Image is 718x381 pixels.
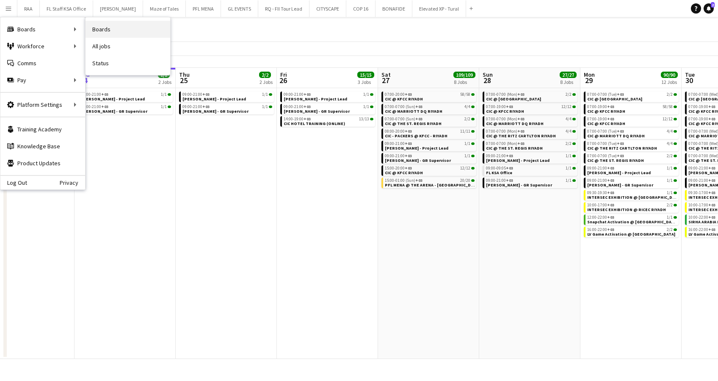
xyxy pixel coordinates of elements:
a: All jobs [86,38,170,55]
a: 15:00-01:00 (Sun)+0320/20PFL MENA @ THE ARENA - [GEOGRAPHIC_DATA] [385,178,475,187]
span: Aysel Ahmadova - Project Lead [587,170,651,175]
span: 1/1 [667,178,673,183]
div: 09:00-21:00+031/1[PERSON_NAME] - Project Lead [483,153,577,165]
span: 25 [178,75,190,85]
span: 10:00-22:00 [688,215,715,220]
span: 2/2 [471,118,475,120]
span: 15:00-20:00 [385,166,412,170]
span: Thu [179,71,190,78]
a: 09:00-21:00+031/1[PERSON_NAME] - Project Lead [486,153,576,163]
span: 1/1 [168,106,171,108]
span: 13/13 [370,118,373,120]
span: 07:00-19:00 [587,117,614,121]
a: Status [86,55,170,72]
span: Youssef Khiari - GR Supervisor [284,108,350,114]
span: 1/1 [168,93,171,96]
div: 09:00-21:00+031/1[PERSON_NAME] - GR Supervisor [584,178,679,190]
span: +03 [617,92,624,97]
div: 8 Jobs [454,79,475,85]
a: 07:00-19:00+0312/12CIC @ KFCC RIYADH [587,116,677,126]
button: RAA [17,0,40,17]
div: 12 Jobs [661,79,677,85]
div: 09:00-21:00+031/1[PERSON_NAME] - GR Supervisor [381,153,476,165]
a: 14:00-19:00+0313/13CIC HOTEL TRAINING (ONLINE) [284,116,373,126]
span: 07:00-07:00 (Sun) [385,105,423,109]
span: +03 [607,202,614,208]
span: 07:00-07:00 (Sun) [385,117,423,121]
div: 2 Jobs [260,79,273,85]
span: 12:00-22:00 [587,215,614,220]
div: 15:00-01:00 (Sun)+0320/20PFL MENA @ THE ARENA - [GEOGRAPHIC_DATA] [381,178,476,190]
span: +03 [617,128,624,134]
div: 09:30-19:30+031/1INTERSEC EXHIBITION @ [GEOGRAPHIC_DATA] [584,190,679,202]
div: 07:00-19:00+0312/12CIC @ KFCC RIYADH [584,116,679,128]
span: 12/12 [572,106,576,108]
div: 16:00-22:00+032/2LV Game Activation @ [GEOGRAPHIC_DATA] [584,227,679,239]
span: 2/2 [667,228,673,232]
span: Youssef Khiari - GR Supervisor [486,182,552,188]
div: 09:00-21:00+031/1[PERSON_NAME] - GR Supervisor [280,104,375,116]
span: Youssef Khiari - GR Supervisor [587,182,653,188]
a: Comms [0,55,85,72]
span: +03 [506,153,513,159]
span: 1/1 [566,166,572,170]
span: CIC @ FOUR SEASONS HOTEL RIYADH [587,96,642,102]
a: 09:00-21:00+031/1[PERSON_NAME] - GR Supervisor [486,178,576,187]
div: 09:00-21:00+031/1[PERSON_NAME] - GR Supervisor [78,104,173,116]
div: 14:00-19:00+0313/13CIC HOTEL TRAINING (ONLINE) [280,116,375,128]
span: CIC @ KFCC RIYADH [587,121,625,126]
span: 90/90 [661,72,678,78]
span: 07:00-07:00 (Tue) [587,142,624,146]
div: Pay [0,72,85,89]
span: 28 [481,75,493,85]
span: 20/20 [460,178,470,183]
div: 07:00-07:00 (Sun)+034/4CIC @ MARRIOTT DQ RIYADH [381,104,476,116]
span: 16:00-22:00 [587,228,614,232]
button: FL Staff KSA Office [40,0,93,17]
span: 07:00-07:00 (Mon) [486,92,525,97]
span: 12/12 [674,118,677,120]
span: Sun [483,71,493,78]
span: +03 [517,116,525,122]
span: 09:00-21:00 [182,92,210,97]
a: 09:00-21:00+031/1[PERSON_NAME] - Project Lead [587,165,677,175]
span: CIC @ KFCC RIYADH [486,108,524,114]
span: 09:00-21:00 [284,92,311,97]
span: 1/1 [667,215,673,220]
span: CIC HOTEL TRAINING (ONLINE) [284,121,345,126]
span: 2/2 [667,154,673,158]
div: 07:00-07:00 (Tue)+034/4CIC @ THE RITZ CARTLTON RIYADH [584,141,679,153]
div: 10:00-17:00+032/2INTERSEC EXHIBITION @ RICEC RIYADH [584,202,679,214]
span: 1/1 [667,166,673,170]
div: 09:00-21:00+031/1[PERSON_NAME] - GR Supervisor [179,104,274,116]
span: FL KSA Office [486,170,512,175]
span: CIC @ THE RITZ CARTLTON RIYADH [486,133,556,139]
div: 09:00-21:00+031/1[PERSON_NAME] - Project Lead [280,92,375,104]
div: 15:00-20:00+0312/12CIC @ KFCC RIYADH [381,165,476,178]
span: +03 [405,128,412,134]
span: +03 [607,104,614,109]
a: 09:00-21:00+031/1[PERSON_NAME] - GR Supervisor [81,104,171,114]
span: +03 [304,116,311,122]
span: CIC @ MARRIOTT DQ RIYADH [587,133,645,139]
span: 14:00-19:00 [284,117,311,121]
a: 09:00-21:00+031/1[PERSON_NAME] - GR Supervisor [284,104,373,114]
span: CIC @ THE ST. REGIS RIYADH [587,158,644,163]
span: +03 [517,141,525,146]
span: 1/1 [161,92,167,97]
span: 09:00-21:00 [486,178,513,183]
span: 27/27 [560,72,577,78]
span: +03 [405,141,412,146]
span: +03 [617,141,624,146]
div: 07:00-07:00 (Mon)+034/4CIC @ MARRIOTT DQ RIYADH [483,116,577,128]
span: 4/4 [464,105,470,109]
span: INTERSEC EXHIBITION @ Radisson Blu Hotel [587,195,681,200]
div: 2 Jobs [158,79,171,85]
a: 09:00-21:00+031/1[PERSON_NAME] - Project Lead [81,92,171,101]
span: 58/58 [674,106,677,108]
span: 09:30-17:00 [688,191,715,195]
span: Snapchat Activation @ Riyadh [587,219,678,225]
a: Product Updates [0,155,85,172]
span: +03 [607,214,614,220]
span: CIC @ KFCC RIYADH [587,108,625,114]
